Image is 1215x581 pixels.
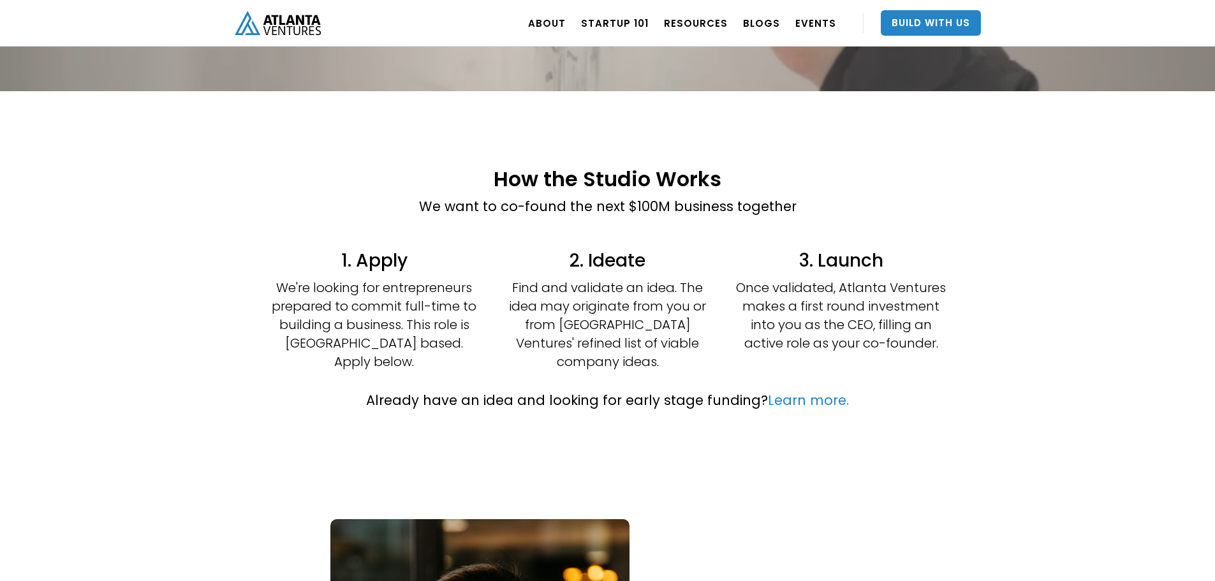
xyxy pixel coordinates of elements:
a: EVENTS [795,5,836,41]
h2: How the Studio Works [419,168,797,190]
p: Find and validate an idea. The idea may originate from you or from [GEOGRAPHIC_DATA] Ventures' re... [503,279,713,371]
p: We want to co-found the next $100M business together [419,196,797,217]
h4: 1. Apply [269,249,480,272]
a: RESOURCES [664,5,728,41]
p: Already have an idea and looking for early stage funding? [366,390,849,411]
p: We're looking for entrepreneurs prepared to commit full-time to building a business. This role is... [269,279,480,371]
p: Once validated, Atlanta Ventures makes a first round investment into you as the CEO, filling an a... [736,279,946,353]
a: ABOUT [528,5,566,41]
a: Build With Us [881,10,981,36]
a: BLOGS [743,5,780,41]
h4: 2. Ideate [503,249,713,272]
a: Startup 101 [581,5,649,41]
h4: 3. Launch [736,249,946,272]
a: Learn more. [768,391,849,409]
